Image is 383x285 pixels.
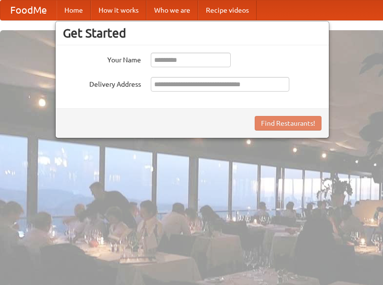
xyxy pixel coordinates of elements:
[146,0,198,20] a: Who we are
[0,0,57,20] a: FoodMe
[57,0,91,20] a: Home
[63,77,141,89] label: Delivery Address
[63,26,322,40] h3: Get Started
[255,116,322,131] button: Find Restaurants!
[63,53,141,65] label: Your Name
[198,0,257,20] a: Recipe videos
[91,0,146,20] a: How it works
